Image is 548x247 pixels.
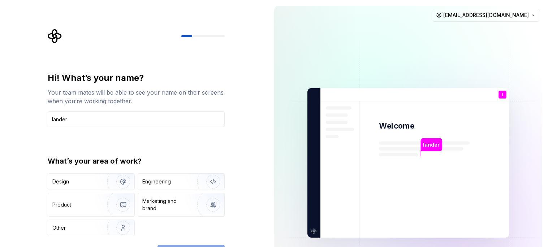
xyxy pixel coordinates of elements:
input: Han Solo [48,111,225,127]
div: Other [52,224,66,231]
div: Engineering [142,178,171,185]
div: Marketing and brand [142,198,191,212]
div: Your team mates will be able to see your name on their screens when you’re working together. [48,88,225,105]
button: [EMAIL_ADDRESS][DOMAIN_NAME] [433,9,539,22]
div: Design [52,178,69,185]
div: Hi! What’s your name? [48,72,225,84]
p: lander [423,141,440,149]
span: [EMAIL_ADDRESS][DOMAIN_NAME] [443,12,529,19]
div: Product [52,201,71,208]
div: What’s your area of work? [48,156,225,166]
svg: Supernova Logo [48,29,62,43]
p: Welcome [379,121,414,131]
p: l [502,93,503,97]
